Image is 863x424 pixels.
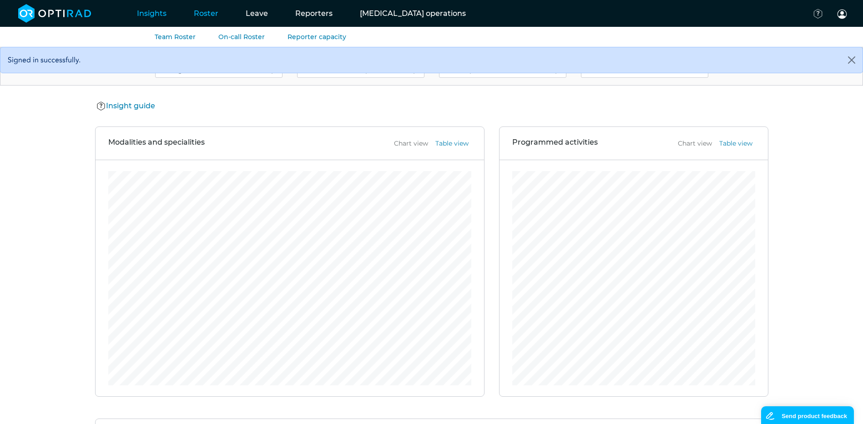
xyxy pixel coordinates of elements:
button: Close [841,47,863,73]
button: Chart view [675,138,715,149]
a: Reporter capacity [288,33,346,41]
img: Help Icon [96,101,106,111]
h3: Modalities and specialities [108,138,205,149]
button: Chart view [391,138,431,149]
button: Table view [433,138,471,149]
a: Team Roster [155,33,196,41]
a: On-call Roster [218,33,265,41]
button: Table view [717,138,755,149]
button: Insight guide [95,100,158,112]
img: brand-opti-rad-logos-blue-and-white-d2f68631ba2948856bd03f2d395fb146ddc8fb01b4b6e9315ea85fa773367... [18,4,91,23]
h3: Programmed activities [512,138,598,149]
